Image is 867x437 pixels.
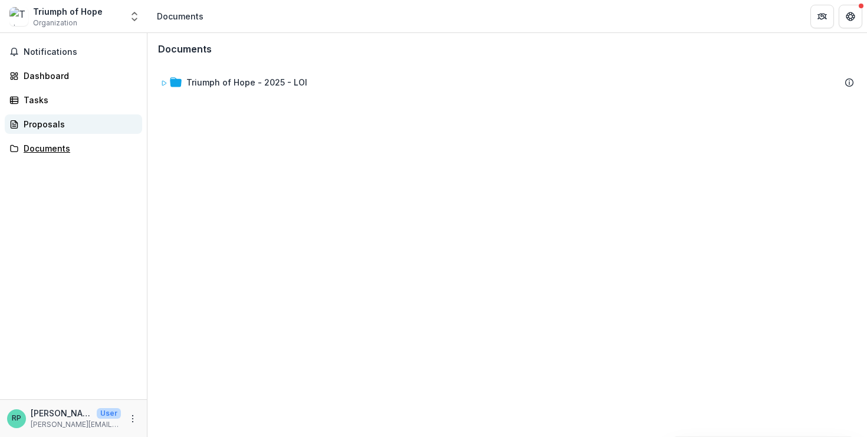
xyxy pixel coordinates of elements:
[9,7,28,26] img: Triumph of Hope
[33,5,103,18] div: Triumph of Hope
[33,18,77,28] span: Organization
[158,44,212,55] h3: Documents
[5,90,142,110] a: Tasks
[186,76,307,88] div: Triumph of Hope - 2025 - LOI
[5,114,142,134] a: Proposals
[126,412,140,426] button: More
[5,42,142,61] button: Notifications
[31,419,121,430] p: [PERSON_NAME][EMAIL_ADDRESS][DOMAIN_NAME]
[839,5,862,28] button: Get Help
[24,47,137,57] span: Notifications
[24,118,133,130] div: Proposals
[5,139,142,158] a: Documents
[126,5,143,28] button: Open entity switcher
[12,415,21,422] div: Richman Priestley
[810,5,834,28] button: Partners
[31,407,92,419] p: [PERSON_NAME] [PERSON_NAME]
[24,142,133,155] div: Documents
[97,408,121,419] p: User
[152,8,208,25] nav: breadcrumb
[156,71,859,93] div: Triumph of Hope - 2025 - LOI
[5,66,142,86] a: Dashboard
[157,10,203,22] div: Documents
[24,94,133,106] div: Tasks
[24,70,133,82] div: Dashboard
